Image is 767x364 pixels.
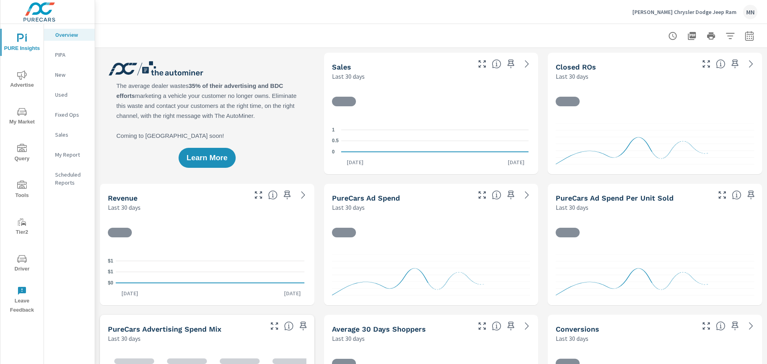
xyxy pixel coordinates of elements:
[0,24,44,318] div: nav menu
[108,325,221,333] h5: PureCars Advertising Spend Mix
[729,58,741,70] span: Save this to your personalized report
[116,289,144,297] p: [DATE]
[502,158,530,166] p: [DATE]
[556,334,588,343] p: Last 30 days
[332,72,365,81] p: Last 30 days
[55,131,88,139] p: Sales
[505,58,517,70] span: Save this to your personalized report
[556,72,588,81] p: Last 30 days
[3,144,41,163] span: Query
[3,217,41,237] span: Tier2
[268,190,278,200] span: Total sales revenue over the selected date range. [Source: This data is sourced from the dealer’s...
[3,286,41,315] span: Leave Feedback
[268,320,281,332] button: Make Fullscreen
[44,169,95,189] div: Scheduled Reports
[44,129,95,141] div: Sales
[3,34,41,53] span: PURE Insights
[716,189,729,201] button: Make Fullscreen
[55,91,88,99] p: Used
[703,28,719,44] button: Print Report
[55,51,88,59] p: PIPA
[55,71,88,79] p: New
[632,8,737,16] p: [PERSON_NAME] Chrysler Dodge Jeep Ram
[741,28,757,44] button: Select Date Range
[732,190,741,200] span: Average cost of advertising per each vehicle sold at the dealer over the selected date range. The...
[179,148,235,168] button: Learn More
[332,149,335,155] text: 0
[556,203,588,212] p: Last 30 days
[44,69,95,81] div: New
[722,28,738,44] button: Apply Filters
[684,28,700,44] button: "Export Report to PDF"
[297,189,310,201] a: See more details in report
[44,89,95,101] div: Used
[332,334,365,343] p: Last 30 days
[745,189,757,201] span: Save this to your personalized report
[108,258,113,264] text: $1
[556,194,674,202] h5: PureCars Ad Spend Per Unit Sold
[492,59,501,69] span: Number of vehicles sold by the dealership over the selected date range. [Source: This data is sou...
[44,109,95,121] div: Fixed Ops
[3,70,41,90] span: Advertise
[44,49,95,61] div: PIPA
[332,138,339,144] text: 0.5
[44,149,95,161] div: My Report
[284,321,294,331] span: This table looks at how you compare to the amount of budget you spend per channel as opposed to y...
[187,154,227,161] span: Learn More
[108,194,137,202] h5: Revenue
[476,320,489,332] button: Make Fullscreen
[3,107,41,127] span: My Market
[44,29,95,41] div: Overview
[55,151,88,159] p: My Report
[505,320,517,332] span: Save this to your personalized report
[476,189,489,201] button: Make Fullscreen
[281,189,294,201] span: Save this to your personalized report
[332,127,335,133] text: 1
[745,320,757,332] a: See more details in report
[745,58,757,70] a: See more details in report
[476,58,489,70] button: Make Fullscreen
[3,254,41,274] span: Driver
[505,189,517,201] span: Save this to your personalized report
[700,58,713,70] button: Make Fullscreen
[521,320,533,332] a: See more details in report
[700,320,713,332] button: Make Fullscreen
[108,334,141,343] p: Last 30 days
[716,59,725,69] span: Number of Repair Orders Closed by the selected dealership group over the selected time range. [So...
[332,63,351,71] h5: Sales
[556,63,596,71] h5: Closed ROs
[108,280,113,286] text: $0
[556,325,599,333] h5: Conversions
[278,289,306,297] p: [DATE]
[521,189,533,201] a: See more details in report
[729,320,741,332] span: Save this to your personalized report
[108,269,113,275] text: $1
[297,320,310,332] span: Save this to your personalized report
[341,158,369,166] p: [DATE]
[55,111,88,119] p: Fixed Ops
[332,194,400,202] h5: PureCars Ad Spend
[492,321,501,331] span: A rolling 30 day total of daily Shoppers on the dealership website, averaged over the selected da...
[332,203,365,212] p: Last 30 days
[252,189,265,201] button: Make Fullscreen
[521,58,533,70] a: See more details in report
[108,203,141,212] p: Last 30 days
[55,171,88,187] p: Scheduled Reports
[55,31,88,39] p: Overview
[716,321,725,331] span: The number of dealer-specified goals completed by a visitor. [Source: This data is provided by th...
[332,325,426,333] h5: Average 30 Days Shoppers
[3,181,41,200] span: Tools
[743,5,757,19] div: MN
[492,190,501,200] span: Total cost of media for all PureCars channels for the selected dealership group over the selected...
